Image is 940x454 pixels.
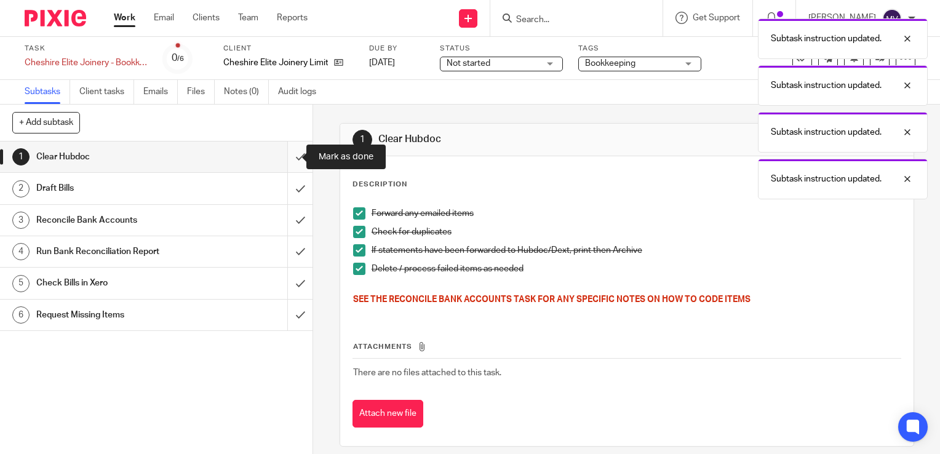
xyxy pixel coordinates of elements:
a: Clients [193,12,220,24]
p: Delete / process failed items as needed [372,263,901,275]
div: Cheshire Elite Joinery - Bookkeeping - Weekly [25,57,148,69]
p: Cheshire Elite Joinery Limited [223,57,328,69]
a: Subtasks [25,80,70,104]
h1: Request Missing Items [36,306,196,324]
img: Pixie [25,10,86,26]
p: Description [352,180,407,189]
button: + Add subtask [12,112,80,133]
h1: Reconcile Bank Accounts [36,211,196,229]
a: Reports [277,12,308,24]
p: Forward any emailed items [372,207,901,220]
a: Team [238,12,258,24]
button: Attach new file [352,400,423,428]
label: Task [25,44,148,54]
h1: Clear Hubdoc [36,148,196,166]
div: 1 [12,148,30,165]
div: 5 [12,275,30,292]
div: 4 [12,243,30,260]
p: If statements have been forwarded to Hubdoc/Dext, print then Archive [372,244,901,257]
a: Notes (0) [224,80,269,104]
div: 1 [352,130,372,149]
h1: Draft Bills [36,179,196,197]
div: 2 [12,180,30,197]
div: 0 [172,51,184,65]
p: Subtask instruction updated. [771,79,882,92]
img: svg%3E [882,9,902,28]
span: Attachments [353,343,412,350]
span: SEE THE RECONCILE BANK ACCOUNTS TASK FOR ANY SPECIFIC NOTES ON HOW TO CODE ITEMS [353,295,751,304]
span: There are no files attached to this task. [353,368,501,377]
div: 3 [12,212,30,229]
label: Due by [369,44,424,54]
a: Work [114,12,135,24]
a: Client tasks [79,80,134,104]
p: Subtask instruction updated. [771,173,882,185]
p: Check for duplicates [372,226,901,238]
p: Subtask instruction updated. [771,126,882,138]
h1: Run Bank Reconciliation Report [36,242,196,261]
span: [DATE] [369,58,395,67]
h1: Check Bills in Xero [36,274,196,292]
h1: Clear Hubdoc [378,133,653,146]
span: Not started [447,59,490,68]
div: 6 [12,306,30,324]
a: Audit logs [278,80,325,104]
label: Status [440,44,563,54]
p: Subtask instruction updated. [771,33,882,45]
a: Email [154,12,174,24]
a: Files [187,80,215,104]
a: Emails [143,80,178,104]
small: /6 [177,55,184,62]
label: Client [223,44,354,54]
